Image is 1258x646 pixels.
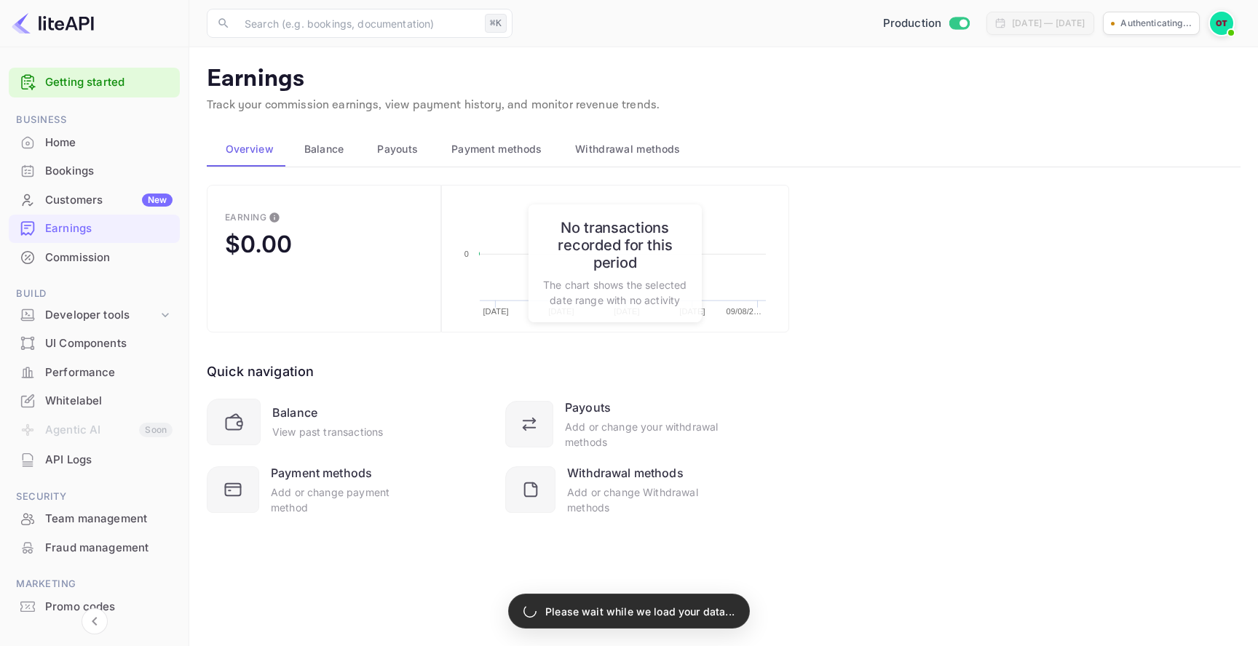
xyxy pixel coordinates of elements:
div: Bookings [45,163,173,180]
span: Balance [304,140,344,158]
span: Business [9,112,180,128]
div: Switch to Sandbox mode [877,15,976,32]
div: Home [45,135,173,151]
text: 09/08/2… [727,307,762,316]
text: [DATE] [483,307,508,316]
span: Build [9,286,180,302]
button: This is the amount of confirmed commission that will be paid to you on the next scheduled deposit [263,206,286,229]
span: Security [9,489,180,505]
div: $0.00 [225,230,292,258]
div: Fraud management [9,534,180,562]
div: Earnings [45,220,173,237]
div: UI Components [45,335,173,352]
a: Getting started [45,74,173,91]
div: Add or change payment method [271,484,421,515]
div: Withdrawal methods [567,464,684,482]
div: Commission [45,250,173,266]
div: Balance [272,404,317,421]
button: Collapse navigation [82,608,108,634]
a: Performance [9,359,180,386]
div: Commission [9,244,180,272]
a: Earnings [9,215,180,242]
a: API Logs [9,446,180,473]
text: 0 [464,250,468,258]
div: scrollable auto tabs example [207,132,1241,167]
div: Whitelabel [45,393,173,410]
img: LiteAPI logo [12,12,94,35]
span: Production [883,15,942,32]
a: Whitelabel [9,387,180,414]
span: Overview [226,140,274,158]
h6: No transactions recorded for this period [543,219,687,271]
img: Oussama Tali [1210,12,1233,35]
div: Team management [45,511,173,527]
div: Fraud management [45,540,173,557]
div: Performance [9,359,180,387]
div: New [142,194,173,207]
div: Performance [45,364,173,381]
div: API Logs [9,446,180,474]
text: [DATE] [679,307,705,316]
a: Commission [9,244,180,271]
p: The chart shows the selected date range with no activity [543,277,687,308]
a: Home [9,129,180,156]
span: Withdrawal methods [575,140,680,158]
p: Please wait while we load your data... [545,604,735,619]
p: Authenticating... [1120,17,1192,30]
div: Developer tools [45,307,158,324]
a: CustomersNew [9,186,180,213]
p: Earnings [207,65,1241,94]
div: UI Components [9,330,180,358]
div: Developer tools [9,303,180,328]
div: Whitelabel [9,387,180,415]
button: EarningThis is the amount of confirmed commission that will be paid to you on the next scheduled ... [207,185,441,332]
div: Home [9,129,180,157]
div: Payment methods [271,464,372,482]
div: Earning [225,212,266,223]
div: CustomersNew [9,186,180,215]
div: Getting started [9,68,180,97]
div: Customers [45,192,173,209]
span: Payment methods [451,140,542,158]
div: Earnings [9,215,180,243]
div: Team management [9,505,180,533]
span: Payouts [377,140,418,158]
div: Promo codes [9,593,180,621]
a: Bookings [9,157,180,184]
div: Bookings [9,157,180,186]
div: View past transactions [272,424,383,439]
div: Add or change Withdrawal methods [567,484,719,515]
div: [DATE] — [DATE] [1012,17,1085,30]
span: Marketing [9,576,180,592]
div: Promo codes [45,599,173,615]
a: Promo codes [9,593,180,620]
div: ⌘K [485,14,507,33]
input: Search (e.g. bookings, documentation) [236,9,479,38]
div: Quick navigation [207,362,314,381]
a: Fraud management [9,534,180,561]
p: Track your commission earnings, view payment history, and monitor revenue trends. [207,97,1241,114]
div: Payouts [565,399,611,416]
div: Add or change your withdrawal methods [565,419,719,450]
div: API Logs [45,452,173,468]
a: Team management [9,505,180,532]
a: UI Components [9,330,180,356]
